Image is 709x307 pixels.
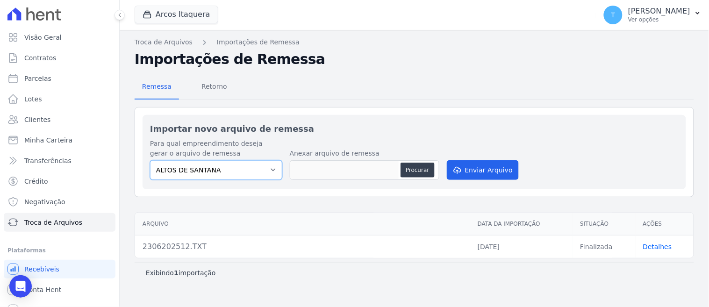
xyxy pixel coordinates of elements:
[636,213,694,236] th: Ações
[24,94,42,104] span: Lotes
[143,241,463,252] div: 2306202512.TXT
[4,110,115,129] a: Clientes
[290,149,439,158] label: Anexar arquivo de remessa
[135,37,193,47] a: Troca de Arquivos
[135,51,694,68] h2: Importações de Remessa
[596,2,709,28] button: T [PERSON_NAME] Ver opções
[4,260,115,278] a: Recebíveis
[135,213,470,236] th: Arquivo
[150,122,679,135] h2: Importar novo arquivo de remessa
[4,28,115,47] a: Visão Geral
[628,16,690,23] p: Ver opções
[4,151,115,170] a: Transferências
[174,269,179,277] b: 1
[4,90,115,108] a: Lotes
[7,245,112,256] div: Plataformas
[24,264,59,274] span: Recebíveis
[628,7,690,16] p: [PERSON_NAME]
[217,37,300,47] a: Importações de Remessa
[24,33,62,42] span: Visão Geral
[194,75,235,100] a: Retorno
[573,235,635,258] td: Finalizada
[135,37,694,47] nav: Breadcrumb
[24,74,51,83] span: Parcelas
[643,243,672,250] a: Detalhes
[611,12,616,18] span: T
[196,77,233,96] span: Retorno
[24,115,50,124] span: Clientes
[24,156,72,165] span: Transferências
[447,160,519,180] button: Enviar Arquivo
[4,193,115,211] a: Negativação
[4,172,115,191] a: Crédito
[24,136,72,145] span: Minha Carteira
[401,163,434,178] button: Procurar
[4,131,115,150] a: Minha Carteira
[146,268,216,278] p: Exibindo importação
[4,280,115,299] a: Conta Hent
[150,139,282,158] label: Para qual empreendimento deseja gerar o arquivo de remessa
[4,213,115,232] a: Troca de Arquivos
[4,49,115,67] a: Contratos
[24,218,82,227] span: Troca de Arquivos
[24,53,56,63] span: Contratos
[573,213,635,236] th: Situação
[24,197,65,207] span: Negativação
[135,6,218,23] button: Arcos Itaquera
[4,69,115,88] a: Parcelas
[24,285,61,294] span: Conta Hent
[9,275,32,298] div: Open Intercom Messenger
[136,77,177,96] span: Remessa
[470,235,573,258] td: [DATE]
[24,177,48,186] span: Crédito
[470,213,573,236] th: Data da Importação
[135,75,179,100] a: Remessa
